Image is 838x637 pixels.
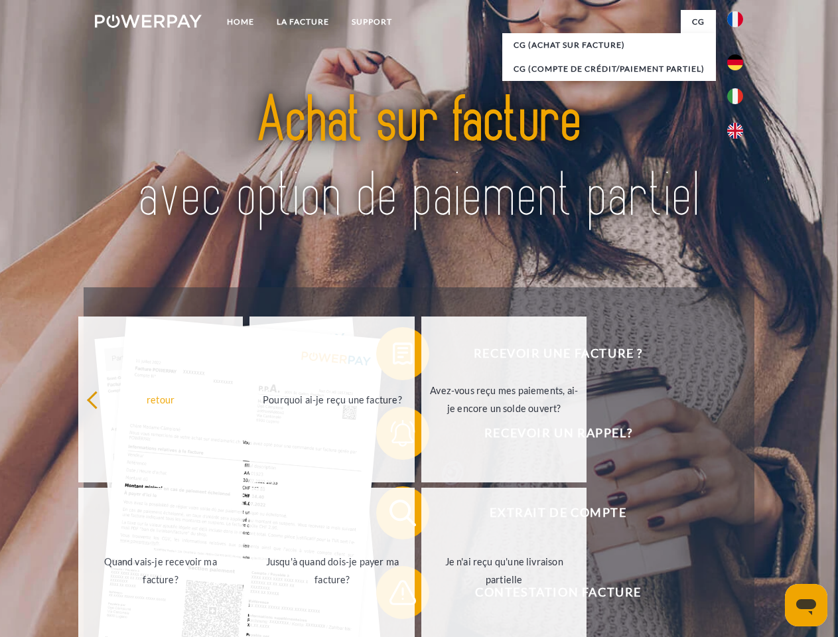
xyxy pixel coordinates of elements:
img: it [727,88,743,104]
a: CG (achat sur facture) [502,33,716,57]
img: de [727,54,743,70]
a: CG [681,10,716,34]
div: Je n'ai reçu qu'une livraison partielle [429,553,579,589]
a: Support [340,10,403,34]
iframe: Bouton de lancement de la fenêtre de messagerie [785,584,827,626]
a: Home [216,10,265,34]
div: Jusqu'à quand dois-je payer ma facture? [257,553,407,589]
img: title-powerpay_fr.svg [127,64,711,254]
img: fr [727,11,743,27]
div: Quand vais-je recevoir ma facture? [86,553,236,589]
div: retour [86,390,236,408]
a: CG (Compte de crédit/paiement partiel) [502,57,716,81]
div: Avez-vous reçu mes paiements, ai-je encore un solde ouvert? [429,382,579,417]
a: Avez-vous reçu mes paiements, ai-je encore un solde ouvert? [421,317,587,482]
a: LA FACTURE [265,10,340,34]
img: en [727,123,743,139]
img: logo-powerpay-white.svg [95,15,202,28]
div: Pourquoi ai-je reçu une facture? [257,390,407,408]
